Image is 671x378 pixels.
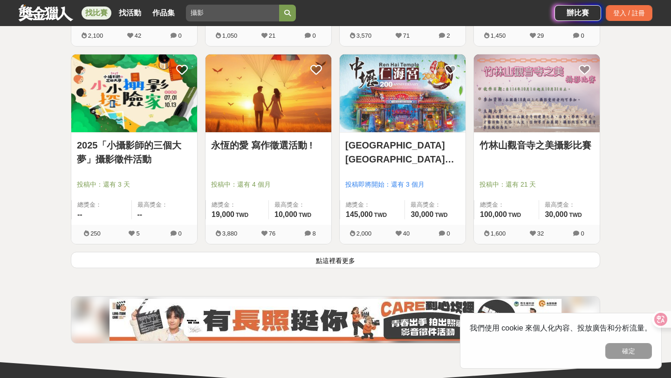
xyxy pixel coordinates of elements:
[346,210,373,218] span: 145,000
[222,32,238,39] span: 1,050
[545,210,568,218] span: 30,000
[77,138,192,166] a: 2025「小攝影師的三個大夢」攝影徵件活動
[345,138,460,166] a: [GEOGRAPHIC_DATA][GEOGRAPHIC_DATA]建宮200週年新安五[DEMOGRAPHIC_DATA]慶典攝影比賽
[90,230,101,237] span: 250
[474,54,600,132] img: Cover Image
[137,210,143,218] span: --
[82,7,111,20] a: 找比賽
[178,230,181,237] span: 0
[211,180,326,189] span: 投稿中：還有 4 個月
[340,54,466,133] a: Cover Image
[222,230,238,237] span: 3,880
[110,299,561,341] img: 0454c82e-88f2-4dcc-9ff1-cb041c249df3.jpg
[71,54,197,132] img: Cover Image
[77,210,82,218] span: --
[135,32,141,39] span: 42
[555,5,601,21] a: 辦比賽
[605,343,652,359] button: 確定
[205,54,331,132] img: Cover Image
[212,200,263,209] span: 總獎金：
[474,54,600,133] a: Cover Image
[178,32,181,39] span: 0
[480,200,533,209] span: 總獎金：
[491,230,506,237] span: 1,600
[346,200,399,209] span: 總獎金：
[88,32,103,39] span: 2,100
[581,230,584,237] span: 0
[446,32,450,39] span: 2
[312,230,315,237] span: 8
[411,210,433,218] span: 30,000
[537,230,544,237] span: 32
[403,32,410,39] span: 71
[236,212,248,218] span: TWD
[356,230,372,237] span: 2,000
[479,138,594,152] a: 竹林山觀音寺之美攝影比賽
[606,5,652,21] div: 登入 / 註冊
[71,252,600,268] button: 點這裡看更多
[411,200,460,209] span: 最高獎金：
[274,200,326,209] span: 最高獎金：
[581,32,584,39] span: 0
[274,210,297,218] span: 10,000
[205,54,331,133] a: Cover Image
[299,212,311,218] span: TWD
[569,212,582,218] span: TWD
[137,200,192,209] span: 最高獎金：
[479,180,594,189] span: 投稿中：還有 21 天
[356,32,372,39] span: 3,570
[480,210,507,218] span: 100,000
[491,32,506,39] span: 1,450
[269,230,275,237] span: 76
[508,212,521,218] span: TWD
[545,200,594,209] span: 最高獎金：
[136,230,139,237] span: 5
[212,210,234,218] span: 19,000
[435,212,447,218] span: TWD
[186,5,279,21] input: 2025土地銀行校園金融創意挑戰賽：從你出發 開啟智慧金融新頁
[345,180,460,189] span: 投稿即將開始：還有 3 個月
[77,180,192,189] span: 投稿中：還有 3 天
[149,7,178,20] a: 作品集
[269,32,275,39] span: 21
[115,7,145,20] a: 找活動
[537,32,544,39] span: 29
[211,138,326,152] a: 永恆的愛 寫作徵選活動 !
[71,54,197,133] a: Cover Image
[446,230,450,237] span: 0
[312,32,315,39] span: 0
[470,324,652,332] span: 我們使用 cookie 來個人化內容、投放廣告和分析流量。
[77,200,126,209] span: 總獎金：
[374,212,387,218] span: TWD
[403,230,410,237] span: 40
[340,54,466,132] img: Cover Image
